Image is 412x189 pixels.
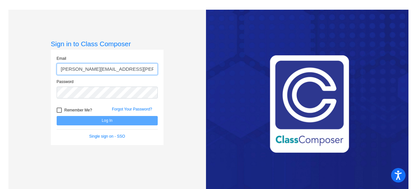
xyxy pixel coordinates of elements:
[89,134,125,139] a: Single sign on - SSO
[51,40,164,48] h3: Sign in to Class Composer
[57,79,74,85] label: Password
[64,106,92,114] span: Remember Me?
[112,107,152,111] a: Forgot Your Password?
[57,116,158,125] button: Log In
[57,56,66,61] label: Email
